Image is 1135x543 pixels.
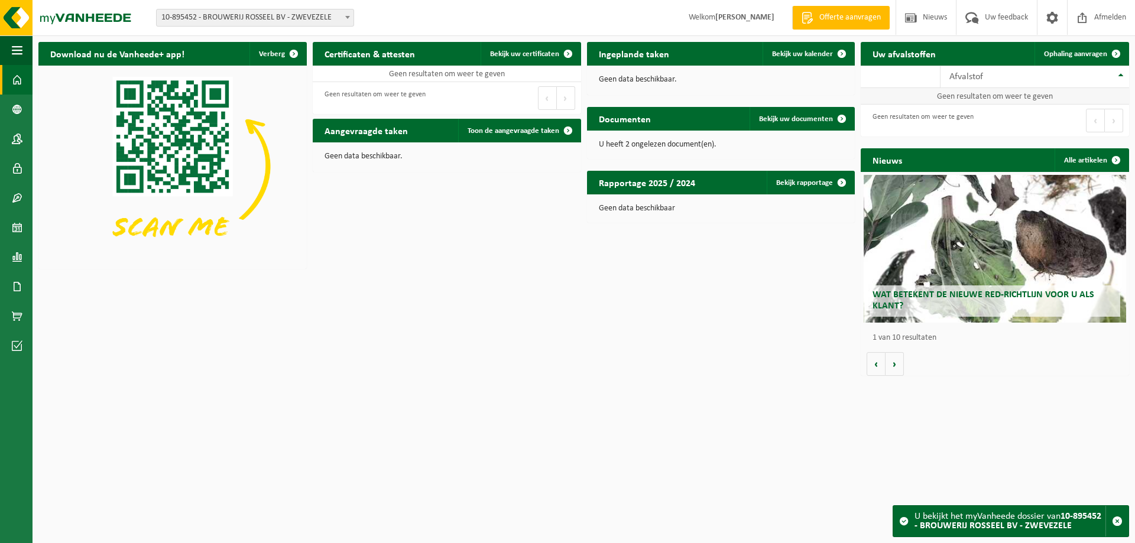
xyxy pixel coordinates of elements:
p: 1 van 10 resultaten [873,334,1123,342]
a: Alle artikelen [1055,148,1128,172]
h2: Rapportage 2025 / 2024 [587,171,707,194]
span: Bekijk uw documenten [759,115,833,123]
p: U heeft 2 ongelezen document(en). [599,141,844,149]
span: 10-895452 - BROUWERIJ ROSSEEL BV - ZWEVEZELE [157,9,354,26]
div: Geen resultaten om weer te geven [867,108,974,134]
button: Next [557,86,575,110]
button: Vorige [867,352,886,376]
button: Previous [538,86,557,110]
td: Geen resultaten om weer te geven [313,66,581,82]
span: 10-895452 - BROUWERIJ ROSSEEL BV - ZWEVEZELE [156,9,354,27]
button: Volgende [886,352,904,376]
a: Wat betekent de nieuwe RED-richtlijn voor u als klant? [864,175,1127,323]
h2: Aangevraagde taken [313,119,420,142]
a: Bekijk uw documenten [750,107,854,131]
div: Geen resultaten om weer te geven [319,85,426,111]
button: Previous [1086,109,1105,132]
span: Offerte aanvragen [816,12,884,24]
strong: [PERSON_NAME] [715,13,774,22]
span: Bekijk uw kalender [772,50,833,58]
a: Bekijk uw kalender [763,42,854,66]
a: Ophaling aanvragen [1035,42,1128,66]
span: Verberg [259,50,285,58]
h2: Ingeplande taken [587,42,681,65]
a: Bekijk uw certificaten [481,42,580,66]
span: Afvalstof [949,72,983,82]
button: Verberg [249,42,306,66]
a: Toon de aangevraagde taken [458,119,580,142]
button: Next [1105,109,1123,132]
strong: 10-895452 - BROUWERIJ ROSSEEL BV - ZWEVEZELE [915,512,1101,531]
div: U bekijkt het myVanheede dossier van [915,506,1105,537]
p: Geen data beschikbaar [599,204,844,213]
p: Geen data beschikbaar. [325,152,569,161]
h2: Download nu de Vanheede+ app! [38,42,196,65]
a: Offerte aanvragen [792,6,890,30]
h2: Uw afvalstoffen [861,42,948,65]
h2: Certificaten & attesten [313,42,427,65]
a: Bekijk rapportage [767,171,854,194]
span: Ophaling aanvragen [1044,50,1107,58]
p: Geen data beschikbaar. [599,76,844,84]
span: Bekijk uw certificaten [490,50,559,58]
h2: Nieuws [861,148,914,171]
img: Download de VHEPlus App [38,66,307,266]
td: Geen resultaten om weer te geven [861,88,1129,105]
span: Wat betekent de nieuwe RED-richtlijn voor u als klant? [873,290,1094,311]
h2: Documenten [587,107,663,130]
span: Toon de aangevraagde taken [468,127,559,135]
